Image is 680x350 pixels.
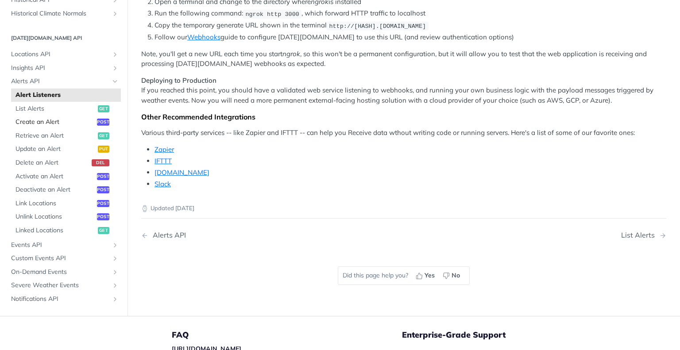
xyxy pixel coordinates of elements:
button: Show subpages for Locations API [112,51,119,58]
a: Link Locationspost [11,196,121,210]
li: Follow our guide to configure [DATE][DOMAIN_NAME] to use this URL (and review authentication opti... [155,32,666,42]
span: post [97,173,109,180]
span: post [97,186,109,193]
span: Unlink Locations [15,212,95,221]
span: Custom Events API [11,254,109,263]
h2: [DATE][DOMAIN_NAME] API [7,34,121,42]
li: Copy the temporary generate URL shown in the terminal [155,20,666,31]
span: Retrieve an Alert [15,131,96,140]
span: post [97,213,109,220]
a: List Alertsget [11,102,121,115]
a: Alert Listeners [11,88,121,102]
a: Locations APIShow subpages for Locations API [7,48,121,61]
span: No [452,271,460,280]
span: Linked Locations [15,226,96,235]
span: get [98,105,109,112]
a: Update an Alertput [11,142,121,156]
span: Events API [11,240,109,249]
button: Yes [413,269,440,282]
span: Activate an Alert [15,172,95,181]
span: Severe Weather Events [11,281,109,290]
span: Alert Listeners [15,91,119,100]
a: Alerts APIHide subpages for Alerts API [7,75,121,88]
span: List Alerts [15,104,96,113]
span: Create an Alert [15,118,95,127]
a: Previous Page: Alerts API [141,231,366,239]
p: If you reached this point, you should have a validated web service listening to webhooks, and run... [141,76,666,106]
span: Notifications API [11,295,109,304]
a: Zapier [155,145,174,154]
h5: FAQ [172,330,402,340]
span: Alerts API [11,77,109,86]
span: Update an Alert [15,145,96,154]
span: get [98,227,109,234]
div: List Alerts [621,231,659,239]
span: Delete an Alert [15,158,89,167]
button: Show subpages for Custom Events API [112,255,119,262]
a: Deactivate an Alertpost [11,183,121,196]
a: Retrieve an Alertget [11,129,121,142]
a: Delete an Alertdel [11,156,121,169]
a: [DOMAIN_NAME] [155,168,209,177]
li: Run the following command: , which forward HTTP traffic to localhost [155,8,666,19]
span: put [98,146,109,153]
div: Alerts API [148,231,186,239]
a: Webhooks [187,33,220,41]
a: Notifications APIShow subpages for Notifications API [7,292,121,306]
button: Show subpages for Severe Weather Events [112,282,119,289]
a: On-Demand EventsShow subpages for On-Demand Events [7,265,121,278]
span: Historical Climate Normals [11,9,109,18]
span: Locations API [11,50,109,59]
span: http://[HASH].[DOMAIN_NAME] [329,23,426,29]
span: get [98,132,109,139]
strong: Deploying to Production [141,76,216,85]
p: Note, you'll get a new URL each time you start , so this won't be a permanent configuration, but ... [141,49,666,69]
a: Unlink Locationspost [11,210,121,223]
h5: Enterprise-Grade Support [402,330,609,340]
a: Next Page: List Alerts [621,231,666,239]
span: post [97,200,109,207]
button: No [440,269,465,282]
button: Show subpages for Insights API [112,64,119,71]
a: Linked Locationsget [11,224,121,237]
button: Show subpages for Historical Climate Normals [112,10,119,17]
div: Other Recommended Integrations [141,112,666,121]
em: ngrok [282,50,300,58]
a: Custom Events APIShow subpages for Custom Events API [7,252,121,265]
a: Insights APIShow subpages for Insights API [7,61,121,74]
a: IFTTT [155,157,172,165]
a: Events APIShow subpages for Events API [7,238,121,251]
span: ngrok http 3000 [245,11,299,17]
p: Various third-party services -- like Zapier and IFTTT -- can help you Receive data wthout writing... [141,128,666,138]
span: Insights API [11,63,109,72]
span: Deactivate an Alert [15,185,95,194]
div: Did this page help you? [338,266,470,285]
button: Show subpages for Notifications API [112,296,119,303]
a: Slack [155,180,171,188]
a: Severe Weather EventsShow subpages for Severe Weather Events [7,279,121,292]
p: Updated [DATE] [141,204,666,213]
a: Activate an Alertpost [11,169,121,183]
button: Hide subpages for Alerts API [112,78,119,85]
button: Show subpages for Events API [112,241,119,248]
span: del [92,159,109,166]
span: Yes [425,271,435,280]
button: Show subpages for On-Demand Events [112,268,119,275]
span: Link Locations [15,199,95,208]
a: Historical Climate NormalsShow subpages for Historical Climate Normals [7,7,121,20]
span: On-Demand Events [11,267,109,276]
span: post [97,119,109,126]
nav: Pagination Controls [141,222,666,248]
a: Create an Alertpost [11,115,121,129]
